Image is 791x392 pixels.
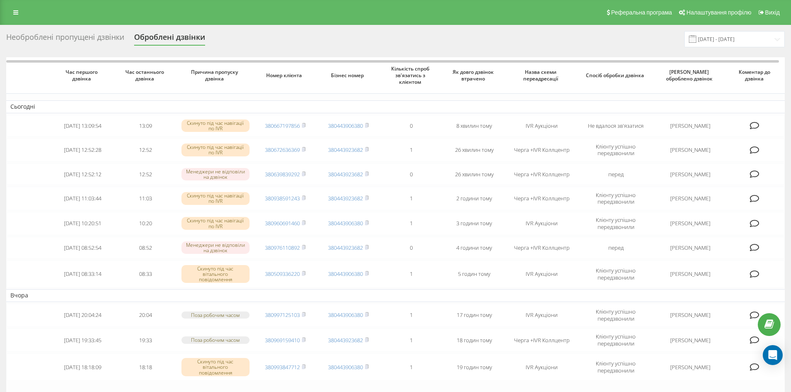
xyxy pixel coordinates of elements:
a: 380443906380 [328,363,363,371]
td: 3 години тому [443,212,506,235]
span: Бізнес номер [323,72,373,79]
td: 1 [380,353,443,381]
div: Скинуто під час вітального повідомлення [181,358,250,376]
a: 380969159410 [265,336,300,344]
td: 4 години тому [443,237,506,259]
td: [DATE] 18:18:09 [51,353,114,381]
td: 0 [380,163,443,185]
td: Клієнту успішно передзвонили [578,261,654,288]
td: [PERSON_NAME] [654,115,726,137]
td: 08:52 [114,237,177,259]
a: 380639839292 [265,170,300,178]
td: [DATE] 19:33:45 [51,329,114,352]
td: 08:33 [114,261,177,288]
span: Коментар до дзвінка [733,69,778,82]
a: 380443923682 [328,146,363,153]
div: Скинуто під час навігації по IVR [181,144,250,156]
td: 2 години тому [443,187,506,210]
span: перед [608,244,624,251]
span: Час першого дзвінка [58,69,108,82]
td: Черга +IVR Коллцентр [506,138,578,161]
td: Черга +IVR Коллцентр [506,163,578,185]
td: 8 хвилин тому [443,115,506,137]
td: [PERSON_NAME] [654,163,726,185]
span: Як довго дзвінок втрачено [450,69,499,82]
td: 17 годин тому [443,304,506,327]
div: Скинуто під час навігації по IVR [181,217,250,229]
td: [DATE] 11:03:44 [51,187,114,210]
td: [DATE] 13:09:54 [51,115,114,137]
a: 380667197856 [265,122,300,129]
a: 380993847712 [265,363,300,371]
td: [DATE] 08:52:54 [51,237,114,259]
a: 380672636369 [265,146,300,153]
span: Причина пропуску дзвінка [185,69,246,82]
a: 380443906380 [328,311,363,319]
td: 26 хвилин тому [443,163,506,185]
td: [DATE] 12:52:12 [51,163,114,185]
td: 26 хвилин тому [443,138,506,161]
td: 13:09 [114,115,177,137]
td: 1 [380,187,443,210]
td: Черга +IVR Коллцентр [506,237,578,259]
span: Реферальна програма [611,9,672,16]
td: [PERSON_NAME] [654,329,726,352]
div: Менеджери не відповіли на дзвінок [181,241,250,254]
a: 380443923682 [328,195,363,202]
td: [PERSON_NAME] [654,353,726,381]
td: Клієнту успішно передзвонили [578,212,654,235]
td: [PERSON_NAME] [654,212,726,235]
div: Скинуто під час навігації по IVR [181,192,250,205]
a: 380443923682 [328,336,363,344]
a: 380960691460 [265,219,300,227]
td: [DATE] 08:33:14 [51,261,114,288]
td: Вчора [6,289,785,302]
div: Скинуто під час вітального повідомлення [181,265,250,283]
div: Менеджери не відповіли на дзвінок [181,168,250,180]
td: Клієнту успішно передзвонили [578,138,654,161]
td: 18 годин тому [443,329,506,352]
a: 380443906380 [328,219,363,227]
span: Час останнього дзвінка [121,69,171,82]
td: Клієнту успішно передзвонили [578,187,654,210]
td: Клієнту успішно передзвонили [578,329,654,352]
td: 10:20 [114,212,177,235]
span: Номер клієнта [261,72,310,79]
td: Сьогодні [6,100,785,113]
td: IVR Аукціони [506,353,578,381]
td: 0 [380,237,443,259]
td: [DATE] 20:04:24 [51,304,114,327]
td: 1 [380,261,443,288]
td: [DATE] 12:52:28 [51,138,114,161]
span: Налаштування профілю [686,9,751,16]
td: [PERSON_NAME] [654,187,726,210]
td: 5 годин тому [443,261,506,288]
td: Черга +IVR Коллцентр [506,187,578,210]
span: Назва схеми переадресації [513,69,571,82]
div: Необроблені пропущені дзвінки [6,33,124,46]
a: 380443906380 [328,270,363,278]
td: IVR Аукціони [506,261,578,288]
div: Поза робочим часом [181,312,250,319]
a: 380997125103 [265,311,300,319]
div: Open Intercom Messenger [763,345,783,365]
td: Черга +IVR Коллцентр [506,329,578,352]
td: IVR Аукціони [506,212,578,235]
a: 380443923682 [328,170,363,178]
td: 12:52 [114,163,177,185]
a: 380509336220 [265,270,300,278]
span: Спосіб обробки дзвінка [585,72,647,79]
td: [DATE] 10:20:51 [51,212,114,235]
td: Клієнту успішно передзвонили [578,304,654,327]
a: 380443906380 [328,122,363,129]
div: Поза робочим часом [181,336,250,343]
td: [PERSON_NAME] [654,138,726,161]
td: [PERSON_NAME] [654,261,726,288]
td: IVR Аукціони [506,304,578,327]
a: 380938591243 [265,195,300,202]
span: Вихід [765,9,780,16]
td: 1 [380,138,443,161]
a: 380976110892 [265,244,300,251]
td: 1 [380,329,443,352]
td: IVR Аукціони [506,115,578,137]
